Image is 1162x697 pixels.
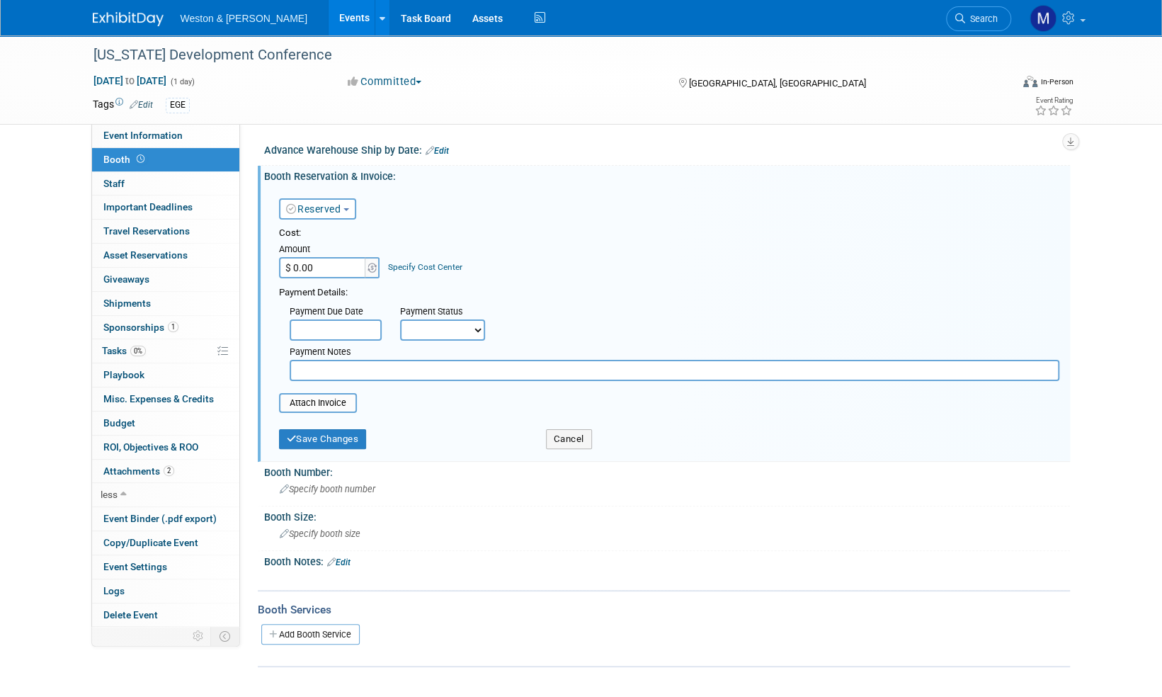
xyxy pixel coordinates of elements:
a: Event Settings [92,555,239,579]
span: less [101,489,118,500]
span: Shipments [103,297,151,309]
div: Cost: [279,227,1059,240]
span: Sponsorships [103,322,178,333]
span: [GEOGRAPHIC_DATA], [GEOGRAPHIC_DATA] [689,78,866,89]
a: Edit [426,146,449,156]
a: Add Booth Service [261,624,360,645]
button: Reserved [279,198,356,220]
div: Event Rating [1034,97,1072,104]
span: Booth [103,154,147,165]
td: Tags [93,97,153,113]
div: In-Person [1039,76,1073,87]
span: ROI, Objectives & ROO [103,441,198,453]
a: Playbook [92,363,239,387]
a: Important Deadlines [92,195,239,219]
span: 2 [164,465,174,476]
button: Save Changes [279,429,367,449]
span: 0% [130,346,146,356]
div: [US_STATE] Development Conference [89,42,990,68]
div: Booth Number: [264,462,1070,480]
span: Giveaways [103,273,149,285]
a: Budget [92,412,239,435]
div: Booth Services [258,602,1070,618]
span: Playbook [103,369,144,380]
img: Format-Inperson.png [1023,76,1037,87]
a: Specify Cost Center [388,262,462,272]
div: Payment Notes [290,346,1059,360]
div: Payment Status [400,305,495,319]
div: Booth Notes: [264,551,1070,569]
a: Copy/Duplicate Event [92,531,239,555]
img: Mary Ann Trujillo [1030,5,1056,32]
span: Copy/Duplicate Event [103,537,198,548]
span: Staff [103,178,125,189]
span: Specify booth number [280,484,375,494]
span: Travel Reservations [103,225,190,237]
span: Booth not reserved yet [134,154,147,164]
img: ExhibitDay [93,12,164,26]
span: Logs [103,585,125,596]
div: EGE [166,98,190,113]
a: Misc. Expenses & Credits [92,387,239,411]
button: Cancel [546,429,592,449]
div: Payment Due Date [290,305,379,319]
td: Toggle Event Tabs [210,627,239,645]
a: Search [946,6,1011,31]
a: Tasks0% [92,339,239,363]
div: Booth Reservation & Invoice: [264,166,1070,183]
a: Sponsorships1 [92,316,239,339]
span: Budget [103,417,135,429]
a: Travel Reservations [92,220,239,243]
a: Edit [327,557,351,567]
a: Booth [92,148,239,171]
a: Asset Reservations [92,244,239,267]
a: Attachments2 [92,460,239,483]
span: Search [965,13,998,24]
span: (1 day) [169,77,195,86]
span: Misc. Expenses & Credits [103,393,214,404]
span: Important Deadlines [103,201,193,212]
a: less [92,483,239,506]
a: Shipments [92,292,239,315]
span: Weston & [PERSON_NAME] [181,13,307,24]
span: Event Settings [103,561,167,572]
span: Attachments [103,465,174,477]
div: Event Format [928,74,1073,95]
a: Logs [92,579,239,603]
a: Reserved [286,203,341,215]
div: Amount [279,243,382,257]
span: Specify booth size [280,528,360,539]
span: to [123,75,137,86]
span: Asset Reservations [103,249,188,261]
a: Event Information [92,124,239,147]
div: Advance Warehouse Ship by Date: [264,140,1070,158]
a: Giveaways [92,268,239,291]
a: Delete Event [92,603,239,627]
div: Booth Size: [264,506,1070,524]
span: Event Binder (.pdf export) [103,513,217,524]
a: Event Binder (.pdf export) [92,507,239,531]
span: 1 [168,322,178,332]
button: Committed [343,74,427,89]
div: Payment Details: [279,283,1059,300]
td: Personalize Event Tab Strip [186,627,211,645]
span: Tasks [102,345,146,356]
a: Staff [92,172,239,195]
a: Edit [130,100,153,110]
span: Event Information [103,130,183,141]
a: ROI, Objectives & ROO [92,436,239,459]
span: Delete Event [103,609,158,620]
span: [DATE] [DATE] [93,74,167,87]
